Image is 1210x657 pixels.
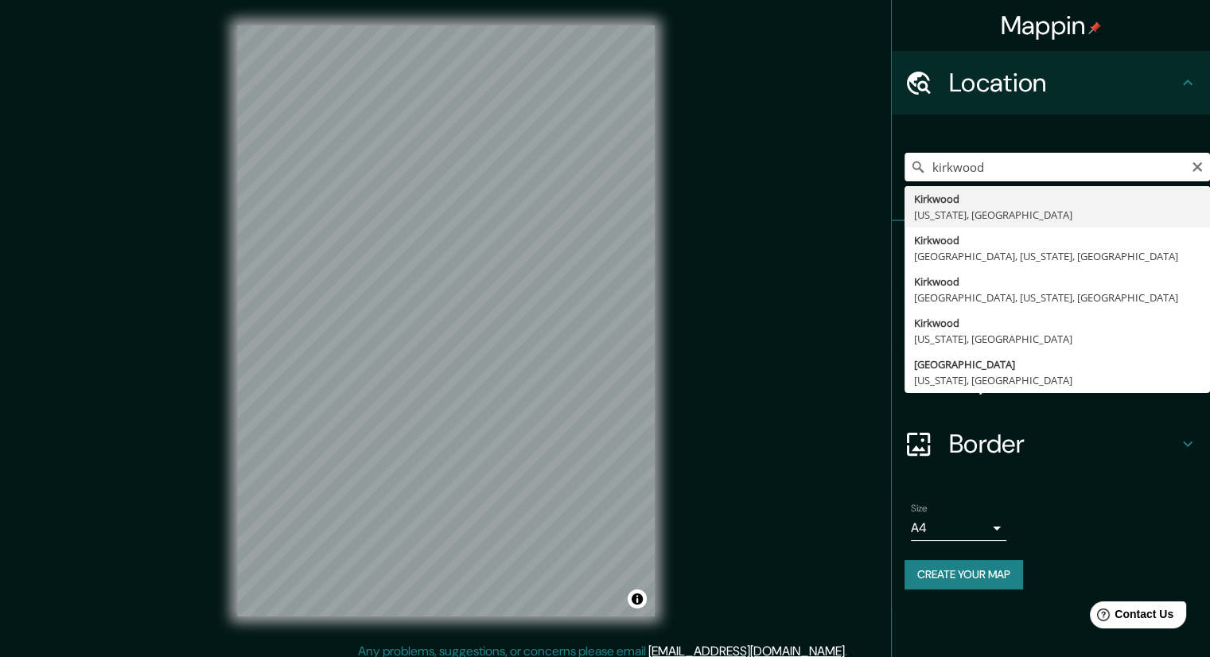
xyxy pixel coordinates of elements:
[914,232,1200,248] div: Kirkwood
[628,589,647,608] button: Toggle attribution
[892,221,1210,285] div: Pins
[914,372,1200,388] div: [US_STATE], [GEOGRAPHIC_DATA]
[914,356,1200,372] div: [GEOGRAPHIC_DATA]
[1001,10,1102,41] h4: Mappin
[892,348,1210,412] div: Layout
[914,248,1200,264] div: [GEOGRAPHIC_DATA], [US_STATE], [GEOGRAPHIC_DATA]
[892,412,1210,476] div: Border
[892,285,1210,348] div: Style
[905,560,1023,589] button: Create your map
[949,364,1178,396] h4: Layout
[914,274,1200,290] div: Kirkwood
[914,315,1200,331] div: Kirkwood
[914,331,1200,347] div: [US_STATE], [GEOGRAPHIC_DATA]
[911,515,1006,541] div: A4
[237,25,655,616] canvas: Map
[914,290,1200,305] div: [GEOGRAPHIC_DATA], [US_STATE], [GEOGRAPHIC_DATA]
[914,207,1200,223] div: [US_STATE], [GEOGRAPHIC_DATA]
[905,153,1210,181] input: Pick your city or area
[1191,158,1204,173] button: Clear
[1088,21,1101,34] img: pin-icon.png
[911,502,928,515] label: Size
[914,191,1200,207] div: Kirkwood
[1068,595,1192,640] iframe: Help widget launcher
[949,428,1178,460] h4: Border
[892,51,1210,115] div: Location
[949,67,1178,99] h4: Location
